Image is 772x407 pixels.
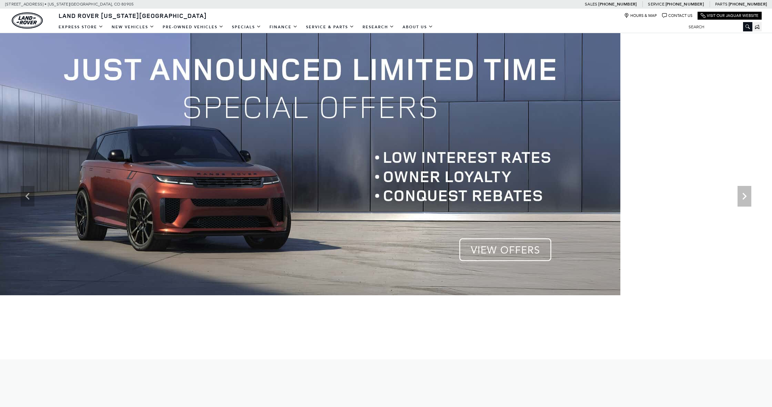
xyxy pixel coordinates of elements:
[12,12,43,29] img: Land Rover
[108,21,159,33] a: New Vehicles
[585,2,597,7] span: Sales
[159,21,228,33] a: Pre-Owned Vehicles
[648,2,664,7] span: Service
[54,21,108,33] a: EXPRESS STORE
[265,21,302,33] a: Finance
[729,1,767,7] a: [PHONE_NUMBER]
[683,23,752,31] input: Search
[662,13,692,18] a: Contact Us
[54,21,437,33] nav: Main Navigation
[228,21,265,33] a: Specials
[398,21,437,33] a: About Us
[5,2,134,7] a: [STREET_ADDRESS] • [US_STATE][GEOGRAPHIC_DATA], CO 80905
[54,11,211,20] a: Land Rover [US_STATE][GEOGRAPHIC_DATA]
[12,12,43,29] a: land-rover
[701,13,759,18] a: Visit Our Jaguar Website
[302,21,358,33] a: Service & Parts
[358,21,398,33] a: Research
[715,2,728,7] span: Parts
[59,11,207,20] span: Land Rover [US_STATE][GEOGRAPHIC_DATA]
[624,13,657,18] a: Hours & Map
[598,1,637,7] a: [PHONE_NUMBER]
[666,1,704,7] a: [PHONE_NUMBER]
